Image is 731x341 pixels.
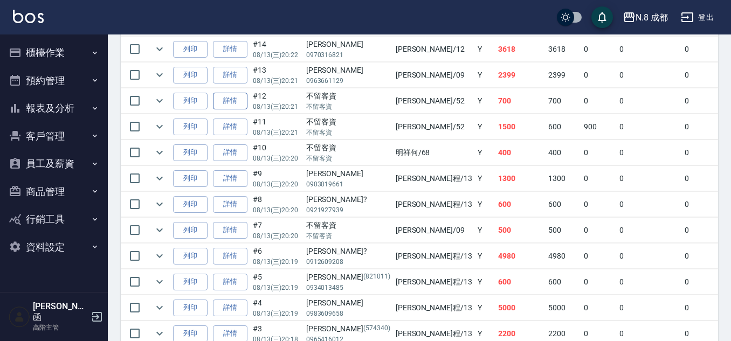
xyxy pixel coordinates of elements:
[306,65,390,76] div: [PERSON_NAME]
[546,295,581,321] td: 5000
[306,297,390,309] div: [PERSON_NAME]
[173,41,208,58] button: 列印
[581,166,617,191] td: 0
[250,114,304,140] td: #11
[393,140,475,165] td: 明祥何 /68
[306,154,390,163] p: 不留客資
[546,114,581,140] td: 600
[475,62,495,88] td: Y
[617,269,682,295] td: 0
[253,205,301,215] p: 08/13 (三) 20:20
[475,243,495,269] td: Y
[581,62,617,88] td: 0
[617,140,682,165] td: 0
[151,196,168,212] button: expand row
[581,114,617,140] td: 900
[253,179,301,189] p: 08/13 (三) 20:20
[250,140,304,165] td: #10
[253,102,301,112] p: 08/13 (三) 20:21
[306,323,390,335] div: [PERSON_NAME]
[581,269,617,295] td: 0
[546,140,581,165] td: 400
[151,41,168,57] button: expand row
[253,128,301,137] p: 08/13 (三) 20:21
[306,194,390,205] div: [PERSON_NAME]?
[151,300,168,316] button: expand row
[306,168,390,179] div: [PERSON_NAME]
[475,166,495,191] td: Y
[546,37,581,62] td: 3618
[495,140,546,165] td: 400
[546,62,581,88] td: 2399
[475,114,495,140] td: Y
[495,37,546,62] td: 3618
[173,196,208,213] button: 列印
[4,205,104,233] button: 行銷工具
[213,41,247,58] a: 詳情
[33,301,88,323] h5: [PERSON_NAME]函
[4,67,104,95] button: 預約管理
[4,122,104,150] button: 客戶管理
[173,248,208,265] button: 列印
[393,37,475,62] td: [PERSON_NAME] /12
[213,222,247,239] a: 詳情
[250,218,304,243] td: #7
[306,142,390,154] div: 不留客資
[4,178,104,206] button: 商品管理
[253,76,301,86] p: 08/13 (三) 20:21
[363,272,390,283] p: (821011)
[250,88,304,114] td: #12
[306,39,390,50] div: [PERSON_NAME]
[617,62,682,88] td: 0
[363,323,390,335] p: (574340)
[618,6,672,29] button: N.8 成都
[495,192,546,217] td: 600
[151,119,168,135] button: expand row
[4,150,104,178] button: 員工及薪資
[151,67,168,83] button: expand row
[213,300,247,316] a: 詳情
[591,6,613,28] button: save
[4,39,104,67] button: 櫃檯作業
[306,179,390,189] p: 0903019661
[173,274,208,290] button: 列印
[546,218,581,243] td: 500
[581,243,617,269] td: 0
[213,248,247,265] a: 詳情
[173,119,208,135] button: 列印
[546,88,581,114] td: 700
[250,295,304,321] td: #4
[636,11,668,24] div: N.8 成都
[393,243,475,269] td: [PERSON_NAME]程 /13
[677,8,718,27] button: 登出
[495,166,546,191] td: 1300
[151,274,168,290] button: expand row
[250,243,304,269] td: #6
[495,88,546,114] td: 700
[33,323,88,332] p: 高階主管
[213,196,247,213] a: 詳情
[475,140,495,165] td: Y
[581,218,617,243] td: 0
[253,231,301,241] p: 08/13 (三) 20:20
[617,88,682,114] td: 0
[253,257,301,267] p: 08/13 (三) 20:19
[151,144,168,161] button: expand row
[393,269,475,295] td: [PERSON_NAME]程 /13
[306,220,390,231] div: 不留客資
[250,166,304,191] td: #9
[173,170,208,187] button: 列印
[306,91,390,102] div: 不留客資
[151,93,168,109] button: expand row
[475,269,495,295] td: Y
[393,114,475,140] td: [PERSON_NAME] /52
[253,50,301,60] p: 08/13 (三) 20:22
[617,37,682,62] td: 0
[213,170,247,187] a: 詳情
[617,218,682,243] td: 0
[495,62,546,88] td: 2399
[306,246,390,257] div: [PERSON_NAME]?
[581,192,617,217] td: 0
[546,269,581,295] td: 600
[253,283,301,293] p: 08/13 (三) 20:19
